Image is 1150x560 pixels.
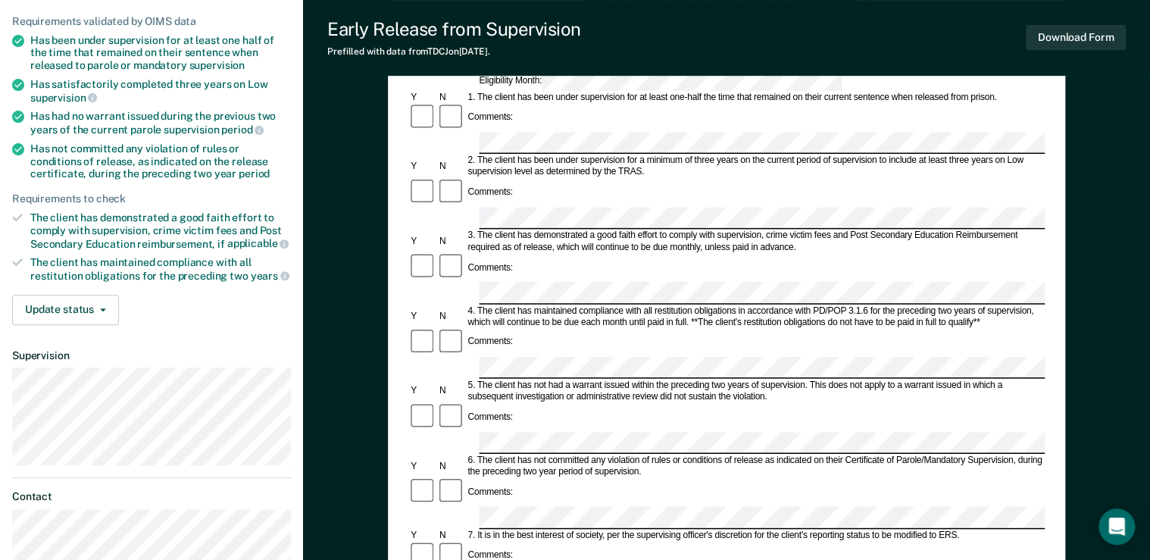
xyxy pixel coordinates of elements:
div: Y [408,92,437,103]
span: period [221,124,264,136]
div: 3. The client has demonstrated a good faith effort to comply with supervision, crime victim fees ... [465,230,1045,253]
div: Y [408,311,437,322]
div: N [437,311,466,322]
div: 5. The client has not had a warrant issued within the preceding two years of supervision. This do... [465,380,1045,402]
span: years [251,270,289,282]
div: N [437,386,466,397]
div: Requirements to check [12,192,291,205]
div: Prefilled with data from TDCJ on [DATE] . [327,46,581,57]
div: The client has demonstrated a good faith effort to comply with supervision, crime victim fees and... [30,211,291,250]
div: Y [408,161,437,172]
div: Comments: [465,262,514,274]
div: Y [408,461,437,472]
div: Has satisfactorily completed three years on Low [30,78,291,104]
div: Comments: [465,336,514,348]
div: Early Release from Supervision [327,18,581,40]
button: Download Form [1026,25,1126,50]
span: applicable [227,237,289,249]
dt: Supervision [12,349,291,362]
div: 2. The client has been under supervision for a minimum of three years on the current period of su... [465,155,1045,178]
div: Y [408,530,437,541]
div: N [437,161,466,172]
button: Update status [12,295,119,325]
div: Open Intercom Messenger [1098,508,1135,545]
div: Requirements validated by OIMS data [12,15,291,28]
span: supervision [189,59,245,71]
div: Y [408,386,437,397]
span: supervision [30,92,97,104]
div: Has been under supervision for at least one half of the time that remained on their sentence when... [30,34,291,72]
div: The client has maintained compliance with all restitution obligations for the preceding two [30,256,291,282]
span: period [239,167,270,180]
div: N [437,461,466,472]
div: Comments: [465,112,514,124]
div: Y [408,236,437,247]
div: 4. The client has maintained compliance with all restitution obligations in accordance with PD/PO... [465,305,1045,328]
div: Has had no warrant issued during the previous two years of the current parole supervision [30,110,291,136]
dt: Contact [12,490,291,503]
div: Comments: [465,187,514,199]
div: N [437,92,466,103]
div: 1. The client has been under supervision for at least one-half the time that remained on their cu... [465,92,1045,103]
div: Has not committed any violation of rules or conditions of release, as indicated on the release ce... [30,142,291,180]
div: Comments: [465,411,514,423]
div: 7. It is in the best interest of society, per the supervising officer's discretion for the client... [465,530,1045,541]
div: Eligibility Month: [477,70,844,90]
div: N [437,236,466,247]
div: 6. The client has not committed any violation of rules or conditions of release as indicated on t... [465,455,1045,477]
div: N [437,530,466,541]
div: Comments: [465,486,514,498]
